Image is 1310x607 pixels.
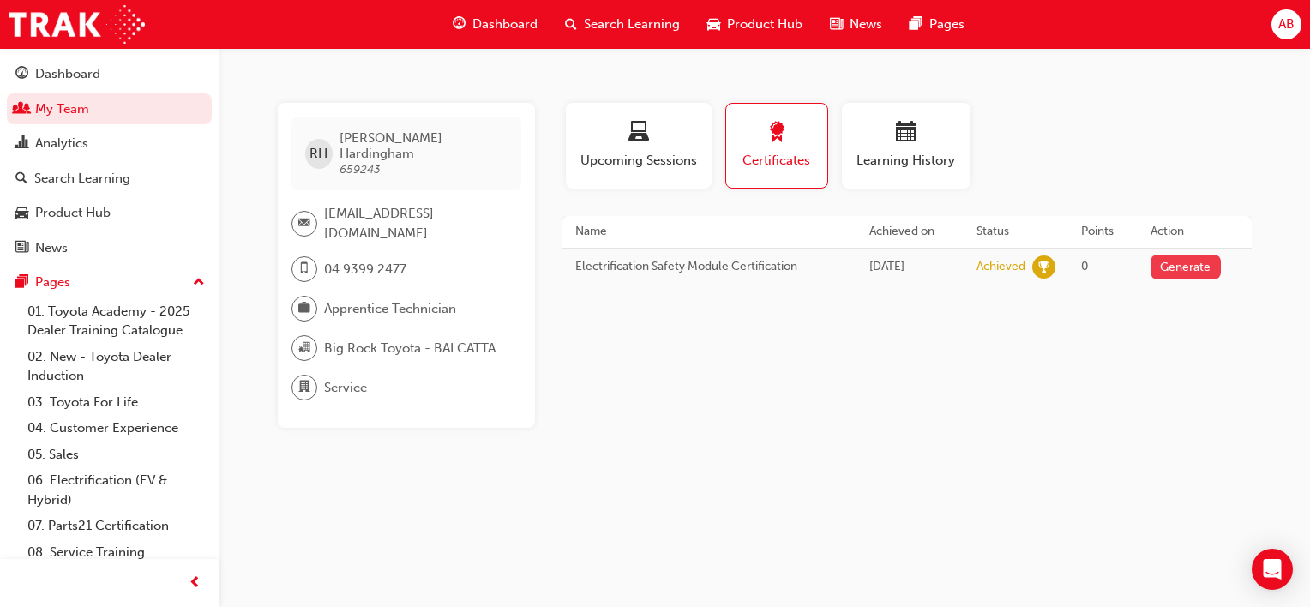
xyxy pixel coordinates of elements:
[7,232,212,264] a: News
[21,344,212,389] a: 02. New - Toyota Dealer Induction
[562,216,856,248] th: Name
[1138,216,1251,248] th: Action
[21,415,212,442] a: 04. Customer Experience
[189,573,201,594] span: prev-icon
[855,151,958,171] span: Learning History
[324,299,456,319] span: Apprentice Technician
[298,258,310,280] span: mobile-icon
[551,7,694,42] a: search-iconSearch Learning
[816,7,896,42] a: news-iconNews
[21,298,212,344] a: 01. Toyota Academy - 2025 Dealer Training Catalogue
[1151,255,1221,279] button: Generate
[298,297,310,320] span: briefcase-icon
[565,14,577,35] span: search-icon
[298,376,310,399] span: department-icon
[35,273,70,292] div: Pages
[340,130,508,161] span: [PERSON_NAME] Hardingham
[15,206,28,221] span: car-icon
[1032,255,1055,279] span: learningRecordVerb_ACHIEVE-icon
[340,162,381,177] span: 659243
[7,58,212,90] a: Dashboard
[830,14,843,35] span: news-icon
[1252,549,1293,590] div: Open Intercom Messenger
[298,213,310,235] span: email-icon
[324,260,406,279] span: 04 9399 2477
[298,337,310,359] span: organisation-icon
[7,267,212,298] button: Pages
[976,259,1025,275] div: Achieved
[739,151,814,171] span: Certificates
[628,122,649,145] span: laptop-icon
[15,136,28,152] span: chart-icon
[727,15,802,34] span: Product Hub
[7,163,212,195] a: Search Learning
[766,122,787,145] span: award-icon
[193,272,205,294] span: up-icon
[869,259,904,273] span: Fri Sep 26 2025 09:48:17 GMT+0800 (Australian Western Standard Time)
[579,151,699,171] span: Upcoming Sessions
[21,539,212,566] a: 08. Service Training
[707,14,720,35] span: car-icon
[850,15,882,34] span: News
[856,216,964,248] th: Achieved on
[896,122,916,145] span: calendar-icon
[842,103,970,189] button: Learning History
[1081,259,1088,273] span: 0
[584,15,680,34] span: Search Learning
[21,442,212,468] a: 05. Sales
[562,248,856,285] td: Electrification Safety Module Certification
[15,275,28,291] span: pages-icon
[725,103,828,189] button: Certificates
[309,144,327,164] span: RH
[35,203,111,223] div: Product Hub
[964,216,1068,248] th: Status
[7,93,212,125] a: My Team
[929,15,964,34] span: Pages
[453,14,466,35] span: guage-icon
[21,467,212,513] a: 06. Electrification (EV & Hybrid)
[694,7,816,42] a: car-iconProduct Hub
[35,134,88,153] div: Analytics
[35,64,100,84] div: Dashboard
[15,171,27,187] span: search-icon
[21,389,212,416] a: 03. Toyota For Life
[910,14,922,35] span: pages-icon
[15,67,28,82] span: guage-icon
[7,197,212,229] a: Product Hub
[324,378,367,398] span: Service
[1271,9,1301,39] button: AB
[1278,15,1295,34] span: AB
[472,15,538,34] span: Dashboard
[7,128,212,159] a: Analytics
[439,7,551,42] a: guage-iconDashboard
[34,169,130,189] div: Search Learning
[15,241,28,256] span: news-icon
[324,204,508,243] span: [EMAIL_ADDRESS][DOMAIN_NAME]
[566,103,712,189] button: Upcoming Sessions
[7,55,212,267] button: DashboardMy TeamAnalyticsSearch LearningProduct HubNews
[15,102,28,117] span: people-icon
[896,7,978,42] a: pages-iconPages
[324,339,496,358] span: Big Rock Toyota - BALCATTA
[1068,216,1138,248] th: Points
[9,5,145,44] img: Trak
[21,513,212,539] a: 07. Parts21 Certification
[35,238,68,258] div: News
